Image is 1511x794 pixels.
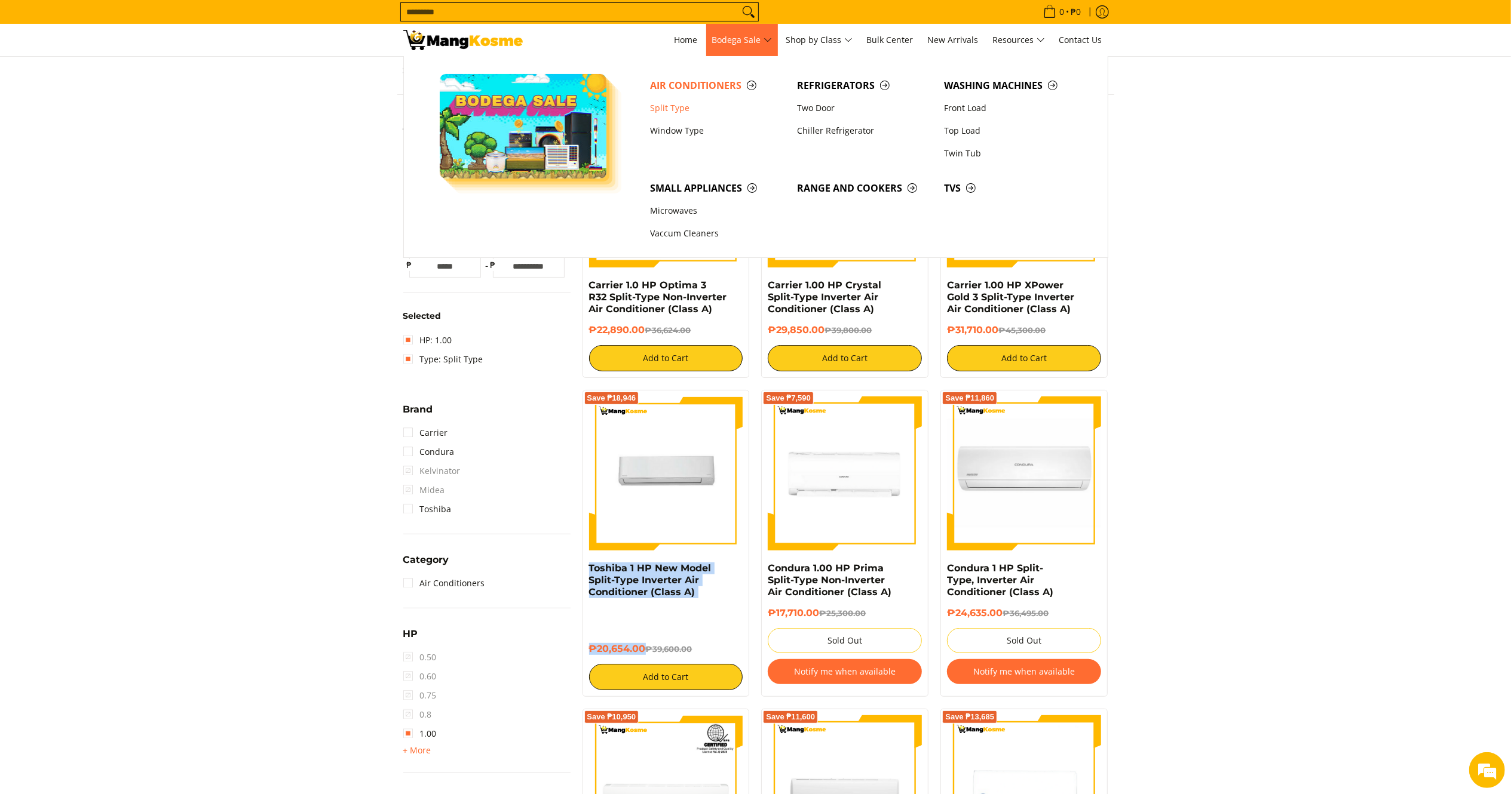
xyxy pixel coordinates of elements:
span: Save ₱7,590 [766,395,811,402]
span: 0.50 [403,648,437,667]
a: Window Type [644,119,791,142]
span: Washing Machines [944,78,1079,93]
a: Bodega Sale [706,24,778,56]
span: Save ₱13,685 [945,713,994,721]
a: Refrigerators [791,74,938,97]
a: Toshiba [403,500,452,519]
button: Add to Cart [589,345,743,371]
span: ₱ [403,259,415,271]
img: Bodega Sale Aircon l Mang Kosme: Home Appliances Warehouse Sale Split Type [403,30,523,50]
span: Brand [403,405,433,414]
span: Resources [993,33,1045,48]
del: ₱25,300.00 [819,608,866,618]
span: Save ₱11,860 [945,395,994,402]
a: Condura [403,442,455,461]
h6: ₱24,635.00 [947,607,1101,619]
summary: Open [403,405,433,423]
a: Air Conditioners [644,74,791,97]
span: Air Conditioners [650,78,785,93]
span: 0 [1058,8,1066,16]
img: Bodega Sale [440,74,607,179]
span: Category [403,555,449,565]
del: ₱39,800.00 [825,325,872,335]
span: Kelvinator [403,461,461,481]
button: Add to Cart [589,664,743,690]
a: Vaccum Cleaners [644,223,791,245]
a: Carrier 1.00 HP XPower Gold 3 Split-Type Inverter Air Conditioner (Class A) [947,279,1074,315]
span: • [1040,5,1085,19]
nav: Main Menu [535,24,1108,56]
a: Condura 1 HP Split-Type, Inverter Air Conditioner (Class A) [947,562,1053,598]
h6: Selected [403,311,571,322]
a: Carrier [403,423,448,442]
del: ₱39,600.00 [646,644,692,654]
h6: ₱17,710.00 [768,607,922,619]
a: Microwaves [644,200,791,223]
del: ₱36,495.00 [1003,608,1049,618]
a: Small Appliances [644,177,791,199]
a: Home [669,24,704,56]
h6: ₱22,890.00 [589,324,743,336]
a: Carrier 1.00 HP Crystal Split-Type Inverter Air Conditioner (Class A) [768,279,881,315]
span: Range and Cookers [797,181,932,196]
img: Toshiba 1 HP New Model Split-Type Inverter Air Conditioner (Class A) [589,396,743,550]
a: Twin Tub [938,142,1085,165]
button: Sold Out [947,628,1101,653]
img: Condura 1.00 HP Prima Split-Type Non-Inverter Air Conditioner (Class A) [768,396,922,550]
button: Add to Cart [947,345,1101,371]
a: New Arrivals [922,24,985,56]
span: Refrigerators [797,78,932,93]
button: Search [739,3,758,21]
button: Add to Cart [768,345,922,371]
button: Sold Out [768,628,922,653]
span: ₱ [487,259,499,271]
a: 1.00 [403,724,437,743]
span: Save ₱11,600 [766,713,815,721]
a: Top Load [938,119,1085,142]
a: Resources [987,24,1051,56]
summary: Open [403,629,418,648]
a: Shop by Class [780,24,859,56]
a: Washing Machines [938,74,1085,97]
summary: Open [403,743,431,758]
span: Bulk Center [867,34,914,45]
div: Minimize live chat window [196,6,225,35]
span: Home [675,34,698,45]
span: We're online! [69,150,165,271]
span: Save ₱18,946 [587,395,636,402]
a: Chiller Refrigerator [791,119,938,142]
div: Chat with us now [62,67,201,82]
del: ₱45,300.00 [998,325,1046,335]
h6: ₱29,850.00 [768,324,922,336]
a: TVs [938,177,1085,199]
span: Bodega Sale [712,33,772,48]
a: Condura 1.00 HP Prima Split-Type Non-Inverter Air Conditioner (Class A) [768,562,891,598]
button: Notify me when available [947,659,1101,684]
span: Save ₱10,950 [587,713,636,721]
a: Contact Us [1053,24,1108,56]
a: Range and Cookers [791,177,938,199]
a: Split Type [644,97,791,119]
span: 0.8 [403,705,432,724]
a: Bulk Center [861,24,920,56]
a: Carrier 1.0 HP Optima 3 R32 Split-Type Non-Inverter Air Conditioner (Class A) [589,279,727,315]
span: 0.75 [403,686,437,705]
span: Contact Us [1059,34,1102,45]
button: Notify me when available [768,659,922,684]
span: + More [403,746,431,755]
a: Type: Split Type [403,350,483,369]
span: ₱0 [1069,8,1083,16]
a: HP: 1.00 [403,331,452,350]
span: TVs [944,181,1079,196]
h6: ₱31,710.00 [947,324,1101,336]
span: Shop by Class [786,33,853,48]
img: Condura 1 HP Split-Type, Inverter Air Conditioner (Class A) [947,396,1101,550]
span: Midea [403,481,445,500]
a: Air Conditioners [403,574,485,593]
del: ₱36,624.00 [645,325,691,335]
a: Two Door [791,97,938,119]
span: Small Appliances [650,181,785,196]
h6: ₱20,654.00 [589,643,743,655]
span: New Arrivals [928,34,979,45]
